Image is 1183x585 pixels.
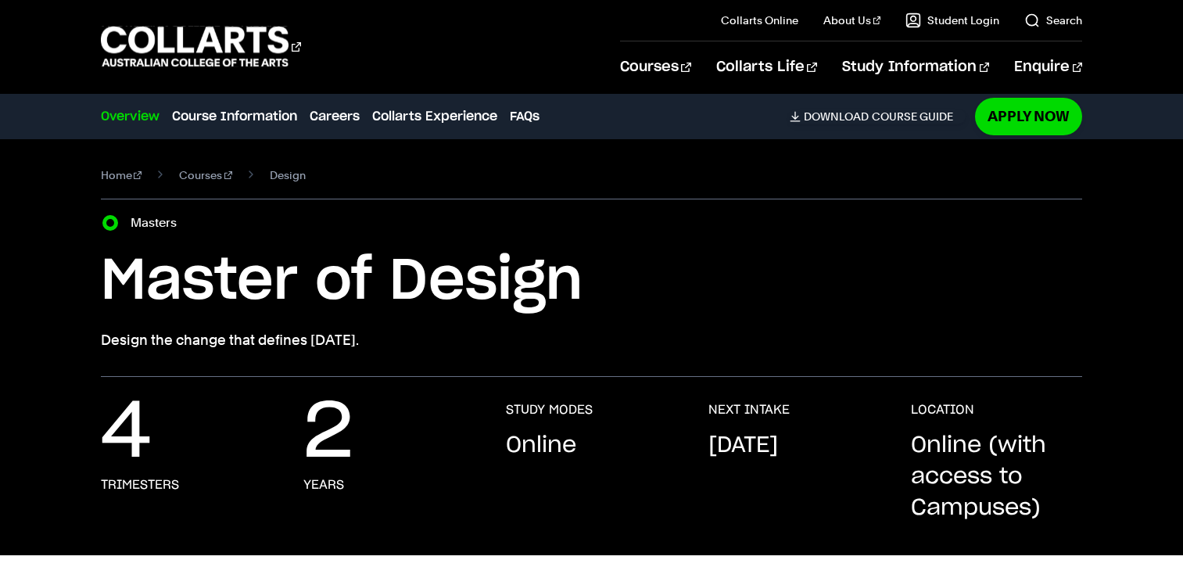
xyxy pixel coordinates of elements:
[708,430,778,461] p: [DATE]
[101,107,160,126] a: Overview
[911,402,974,418] h3: LOCATION
[303,477,344,493] h3: Years
[179,164,232,186] a: Courses
[506,430,576,461] p: Online
[101,477,179,493] h3: Trimesters
[172,107,297,126] a: Course Information
[101,246,1083,317] h1: Master of Design
[708,402,790,418] h3: NEXT INTAKE
[510,107,540,126] a: FAQs
[1014,41,1082,93] a: Enquire
[101,402,152,465] p: 4
[372,107,497,126] a: Collarts Experience
[790,109,966,124] a: DownloadCourse Guide
[716,41,817,93] a: Collarts Life
[905,13,999,28] a: Student Login
[804,109,869,124] span: Download
[303,402,353,465] p: 2
[270,164,306,186] span: Design
[842,41,989,93] a: Study Information
[975,98,1082,135] a: Apply Now
[101,329,1083,351] p: Design the change that defines [DATE].
[823,13,881,28] a: About Us
[506,402,593,418] h3: STUDY MODES
[911,430,1082,524] p: Online (with access to Campuses)
[310,107,360,126] a: Careers
[101,164,142,186] a: Home
[131,212,186,234] label: Masters
[620,41,691,93] a: Courses
[1024,13,1082,28] a: Search
[101,24,301,69] div: Go to homepage
[721,13,798,28] a: Collarts Online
